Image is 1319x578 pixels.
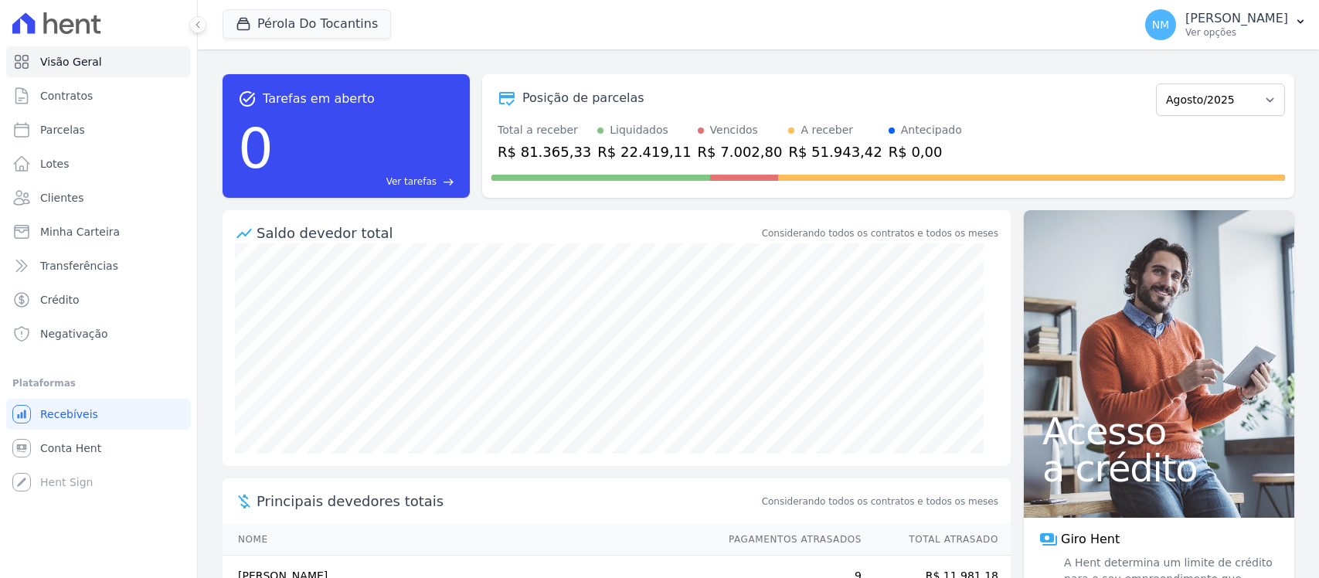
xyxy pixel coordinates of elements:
span: Lotes [40,156,70,172]
span: Parcelas [40,122,85,138]
span: Crédito [40,292,80,308]
span: Conta Hent [40,440,101,456]
a: Transferências [6,250,191,281]
div: A receber [801,122,853,138]
span: Visão Geral [40,54,102,70]
div: Posição de parcelas [522,89,644,107]
a: Minha Carteira [6,216,191,247]
div: Total a receber [498,122,591,138]
div: Antecipado [901,122,962,138]
span: Ver tarefas [386,175,437,189]
p: Ver opções [1185,26,1288,39]
a: Parcelas [6,114,191,145]
a: Lotes [6,148,191,179]
p: [PERSON_NAME] [1185,11,1288,26]
div: R$ 0,00 [889,141,962,162]
a: Recebíveis [6,399,191,430]
span: Considerando todos os contratos e todos os meses [762,495,998,508]
div: R$ 81.365,33 [498,141,591,162]
span: Negativação [40,326,108,342]
span: Contratos [40,88,93,104]
div: Considerando todos os contratos e todos os meses [762,226,998,240]
a: Ver tarefas east [280,175,454,189]
div: R$ 51.943,42 [788,141,882,162]
th: Nome [223,524,714,556]
a: Negativação [6,318,191,349]
a: Clientes [6,182,191,213]
a: Visão Geral [6,46,191,77]
a: Crédito [6,284,191,315]
span: Giro Hent [1061,530,1120,549]
div: Vencidos [710,122,758,138]
span: Principais devedores totais [257,491,759,512]
span: task_alt [238,90,257,108]
a: Conta Hent [6,433,191,464]
span: Transferências [40,258,118,274]
span: NM [1152,19,1170,30]
div: Plataformas [12,374,185,393]
th: Total Atrasado [862,524,1011,556]
div: Saldo devedor total [257,223,759,243]
div: R$ 7.002,80 [698,141,783,162]
span: Acesso [1042,413,1276,450]
span: Tarefas em aberto [263,90,375,108]
span: Minha Carteira [40,224,120,240]
button: NM [PERSON_NAME] Ver opções [1133,3,1319,46]
div: R$ 22.419,11 [597,141,691,162]
span: Clientes [40,190,83,206]
span: Recebíveis [40,406,98,422]
div: Liquidados [610,122,668,138]
span: a crédito [1042,450,1276,487]
button: Pérola Do Tocantins [223,9,391,39]
a: Contratos [6,80,191,111]
th: Pagamentos Atrasados [714,524,862,556]
span: east [443,176,454,188]
div: 0 [238,108,274,189]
